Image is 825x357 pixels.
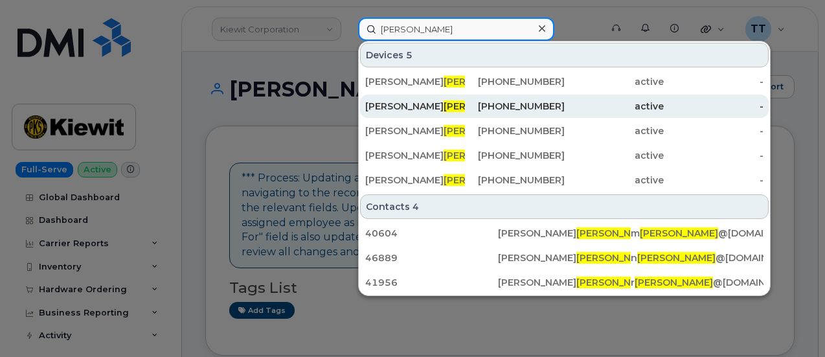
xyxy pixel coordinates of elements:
div: [PERSON_NAME] [498,276,631,289]
span: [PERSON_NAME] [635,277,713,288]
div: - [664,124,763,137]
div: [PERSON_NAME] [365,124,465,137]
div: active [565,75,664,88]
div: 40604 [365,227,498,240]
div: active [565,149,664,162]
div: [PERSON_NAME] [365,75,465,88]
span: [PERSON_NAME] [640,227,718,239]
div: [PERSON_NAME] [365,100,465,113]
a: 40604[PERSON_NAME][PERSON_NAME]m[PERSON_NAME]@[DOMAIN_NAME] [360,222,769,245]
a: [PERSON_NAME][PERSON_NAME][PHONE_NUMBER]active- [360,168,769,192]
div: [PHONE_NUMBER] [465,124,565,137]
a: [PERSON_NAME][PERSON_NAME][PHONE_NUMBER]active- [360,95,769,118]
div: - [664,75,763,88]
span: [PERSON_NAME] [576,252,655,264]
div: r @[DOMAIN_NAME] [631,276,763,289]
a: [PERSON_NAME][PERSON_NAME][PHONE_NUMBER]active- [360,144,769,167]
span: [PERSON_NAME] [444,125,522,137]
div: - [664,100,763,113]
span: [PERSON_NAME] [444,150,522,161]
span: [PERSON_NAME] [637,252,716,264]
div: [PHONE_NUMBER] [465,75,565,88]
span: [PERSON_NAME] [444,76,522,87]
div: [PHONE_NUMBER] [465,149,565,162]
span: [PERSON_NAME] [444,174,522,186]
a: 46889[PERSON_NAME][PERSON_NAME]n[PERSON_NAME]@[DOMAIN_NAME] [360,246,769,270]
div: [PHONE_NUMBER] [465,174,565,187]
span: [PERSON_NAME] [444,100,522,112]
div: - [664,149,763,162]
span: [PERSON_NAME] [576,277,655,288]
div: [PHONE_NUMBER] [465,100,565,113]
span: [PERSON_NAME] [576,227,655,239]
div: n @[DOMAIN_NAME] [631,251,763,264]
span: 4 [412,200,419,213]
div: Contacts [360,194,769,219]
div: active [565,100,664,113]
div: active [565,174,664,187]
div: [PERSON_NAME] [365,149,465,162]
div: 46889 [365,251,498,264]
div: [PERSON_NAME] [498,227,631,240]
div: m @[DOMAIN_NAME] [631,227,763,240]
a: [PERSON_NAME][PERSON_NAME][PHONE_NUMBER]active- [360,119,769,143]
div: 41956 [365,276,498,289]
a: [PERSON_NAME][PERSON_NAME][PHONE_NUMBER]active- [360,70,769,93]
a: 41956[PERSON_NAME][PERSON_NAME]r[PERSON_NAME]@[DOMAIN_NAME] [360,271,769,294]
div: [PERSON_NAME] [365,174,465,187]
iframe: Messenger Launcher [769,301,815,347]
div: active [565,124,664,137]
div: - [664,174,763,187]
span: 5 [406,49,412,62]
div: [PERSON_NAME] [498,251,631,264]
div: Devices [360,43,769,67]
